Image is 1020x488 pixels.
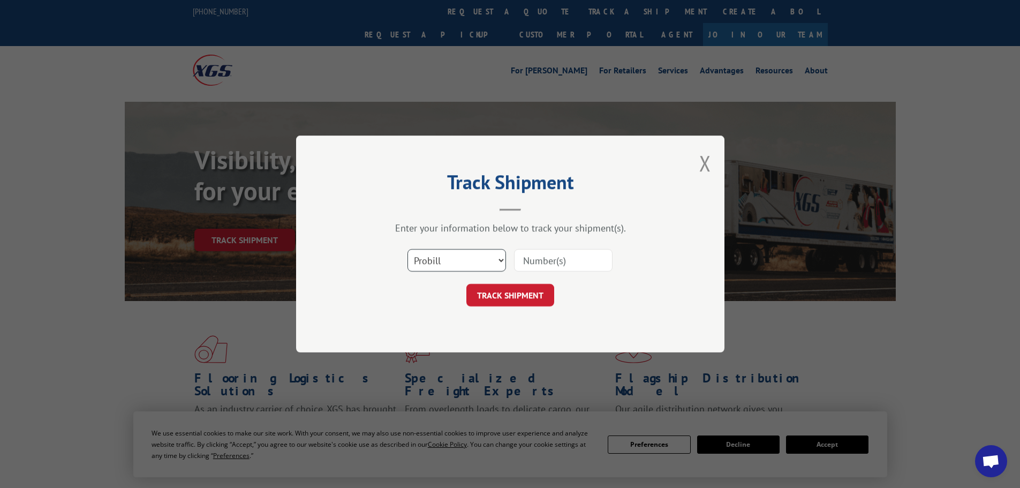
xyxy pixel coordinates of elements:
[975,445,1007,477] div: Open chat
[466,284,554,306] button: TRACK SHIPMENT
[514,249,613,272] input: Number(s)
[699,149,711,177] button: Close modal
[350,222,671,234] div: Enter your information below to track your shipment(s).
[350,175,671,195] h2: Track Shipment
